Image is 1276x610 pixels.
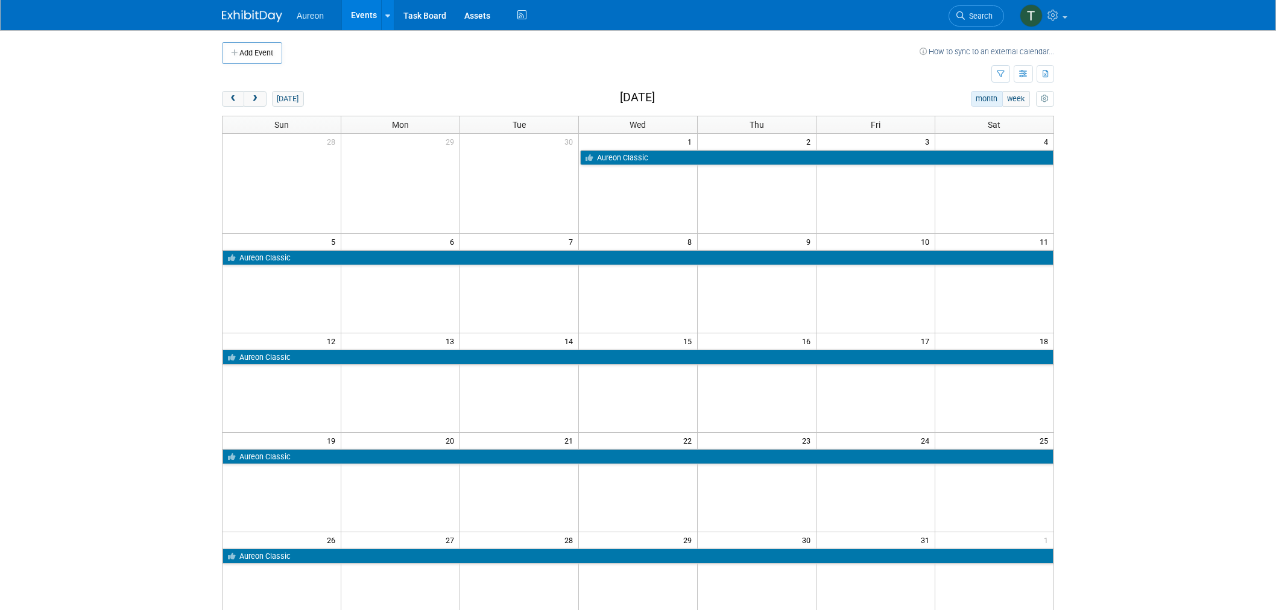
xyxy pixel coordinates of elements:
[567,234,578,249] span: 7
[924,134,935,149] span: 3
[223,350,1053,365] a: Aureon Classic
[392,120,409,130] span: Mon
[750,120,764,130] span: Thu
[1041,95,1049,103] i: Personalize Calendar
[630,120,646,130] span: Wed
[222,10,282,22] img: ExhibitDay
[223,549,1053,564] a: Aureon Classic
[223,250,1053,266] a: Aureon Classic
[449,234,460,249] span: 6
[1020,4,1043,27] img: Tina Schaffner
[297,11,324,20] span: Aureon
[988,120,1000,130] span: Sat
[1036,91,1054,107] button: myCustomButton
[805,234,816,249] span: 9
[444,134,460,149] span: 29
[444,433,460,448] span: 20
[330,234,341,249] span: 5
[965,11,993,20] span: Search
[326,134,341,149] span: 28
[222,91,244,107] button: prev
[871,120,880,130] span: Fri
[920,532,935,547] span: 31
[563,532,578,547] span: 28
[1038,234,1053,249] span: 11
[971,91,1003,107] button: month
[620,91,655,104] h2: [DATE]
[222,42,282,64] button: Add Event
[326,433,341,448] span: 19
[801,333,816,348] span: 16
[805,134,816,149] span: 2
[326,532,341,547] span: 26
[244,91,266,107] button: next
[563,433,578,448] span: 21
[801,532,816,547] span: 30
[1043,134,1053,149] span: 4
[326,333,341,348] span: 12
[949,5,1004,27] a: Search
[682,333,697,348] span: 15
[686,234,697,249] span: 8
[1038,333,1053,348] span: 18
[1002,91,1030,107] button: week
[444,333,460,348] span: 13
[1043,532,1053,547] span: 1
[920,433,935,448] span: 24
[272,91,304,107] button: [DATE]
[920,333,935,348] span: 17
[580,150,1053,166] a: Aureon Classic
[563,333,578,348] span: 14
[223,449,1053,465] a: Aureon Classic
[682,532,697,547] span: 29
[563,134,578,149] span: 30
[1038,433,1053,448] span: 25
[274,120,289,130] span: Sun
[513,120,526,130] span: Tue
[444,532,460,547] span: 27
[920,234,935,249] span: 10
[682,433,697,448] span: 22
[920,47,1054,56] a: How to sync to an external calendar...
[801,433,816,448] span: 23
[686,134,697,149] span: 1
